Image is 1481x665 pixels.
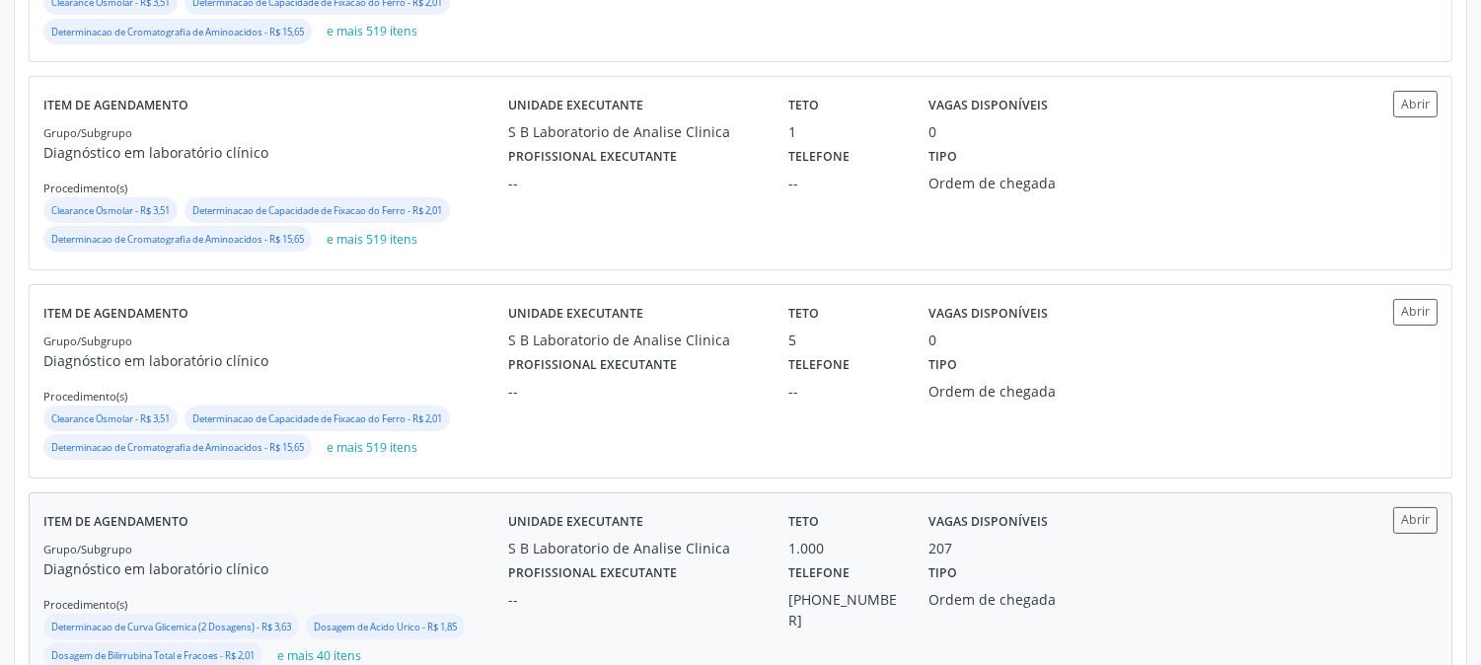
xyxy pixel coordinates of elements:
[788,558,850,589] label: Telefone
[788,142,850,173] label: Telefone
[319,226,425,253] button: e mais 519 itens
[51,412,170,425] small: Clearance Osmolar - R$ 3,51
[508,91,643,121] label: Unidade executante
[319,19,425,45] button: e mais 519 itens
[43,558,508,579] p: Diagnóstico em laboratório clínico
[928,142,957,173] label: Tipo
[43,181,127,195] small: Procedimento(s)
[508,121,761,142] div: S B Laboratorio de Analise Clinica
[51,233,304,246] small: Determinacao de Cromatografia de Aminoacidos - R$ 15,65
[928,330,936,350] div: 0
[928,507,1048,538] label: Vagas disponíveis
[788,381,901,402] div: --
[788,91,819,121] label: Teto
[43,125,132,140] small: Grupo/Subgrupo
[788,173,901,193] div: --
[51,649,255,662] small: Dosagem de Bilirrubina Total e Fracoes - R$ 2,01
[788,299,819,330] label: Teto
[43,333,132,348] small: Grupo/Subgrupo
[928,538,952,558] div: 207
[192,412,442,425] small: Determinacao de Capacidade de Fixacao do Ferro - R$ 2,01
[508,142,677,173] label: Profissional executante
[508,538,761,558] div: S B Laboratorio de Analise Clinica
[508,350,677,381] label: Profissional executante
[508,381,761,402] div: --
[508,558,677,589] label: Profissional executante
[508,173,761,193] div: --
[788,538,901,558] div: 1.000
[928,299,1048,330] label: Vagas disponíveis
[51,621,291,633] small: Determinacao de Curva Glicemica (2 Dosagens) - R$ 3,63
[788,507,819,538] label: Teto
[928,589,1111,610] div: Ordem de chegada
[928,173,1111,193] div: Ordem de chegada
[43,389,127,404] small: Procedimento(s)
[1393,507,1438,534] button: Abrir
[319,434,425,461] button: e mais 519 itens
[508,507,643,538] label: Unidade executante
[928,381,1111,402] div: Ordem de chegada
[43,91,188,121] label: Item de agendamento
[192,204,442,217] small: Determinacao de Capacidade de Fixacao do Ferro - R$ 2,01
[43,142,508,163] p: Diagnóstico em laboratório clínico
[788,589,901,630] div: [PHONE_NUMBER]
[928,350,957,381] label: Tipo
[788,121,901,142] div: 1
[788,330,901,350] div: 5
[43,350,508,371] p: Diagnóstico em laboratório clínico
[43,542,132,556] small: Grupo/Subgrupo
[51,26,304,38] small: Determinacao de Cromatografia de Aminoacidos - R$ 15,65
[51,441,304,454] small: Determinacao de Cromatografia de Aminoacidos - R$ 15,65
[43,597,127,612] small: Procedimento(s)
[508,589,761,610] div: --
[314,621,457,633] small: Dosagem de Acido Urico - R$ 1,85
[928,121,936,142] div: 0
[1393,299,1438,326] button: Abrir
[788,350,850,381] label: Telefone
[51,204,170,217] small: Clearance Osmolar - R$ 3,51
[928,91,1048,121] label: Vagas disponíveis
[43,507,188,538] label: Item de agendamento
[508,330,761,350] div: S B Laboratorio de Analise Clinica
[928,558,957,589] label: Tipo
[1393,91,1438,117] button: Abrir
[43,299,188,330] label: Item de agendamento
[508,299,643,330] label: Unidade executante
